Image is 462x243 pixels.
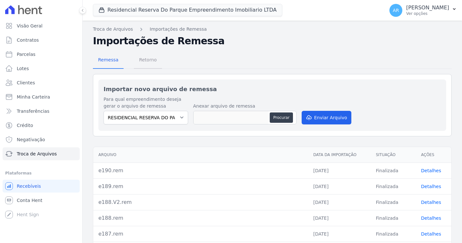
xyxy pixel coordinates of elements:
[5,169,77,177] div: Plataformas
[93,35,452,47] h2: Importações de Remessa
[416,147,451,163] th: Ações
[308,178,371,194] td: [DATE]
[135,53,161,66] span: Retorno
[17,122,33,129] span: Crédito
[270,112,293,123] button: Procurar
[3,105,80,118] a: Transferências
[93,52,162,69] nav: Tab selector
[421,216,441,221] a: Detalhes
[17,151,57,157] span: Troca de Arquivos
[421,184,441,189] a: Detalhes
[421,200,441,205] a: Detalhes
[3,90,80,103] a: Minha Carteira
[308,194,371,210] td: [DATE]
[93,26,452,33] nav: Breadcrumb
[302,111,351,124] button: Enviar Arquivo
[134,52,162,69] a: Retorno
[393,8,399,13] span: AR
[3,34,80,47] a: Contratos
[308,226,371,242] td: [DATE]
[98,198,303,206] div: e188.V2.rem
[17,79,35,86] span: Clientes
[3,62,80,75] a: Lotes
[3,48,80,61] a: Parcelas
[17,136,45,143] span: Negativação
[371,194,416,210] td: Finalizada
[3,19,80,32] a: Visão Geral
[421,231,441,237] a: Detalhes
[17,108,49,114] span: Transferências
[384,1,462,19] button: AR [PERSON_NAME] Ver opções
[308,210,371,226] td: [DATE]
[3,180,80,193] a: Recebíveis
[421,168,441,173] a: Detalhes
[406,11,449,16] p: Ver opções
[3,119,80,132] a: Crédito
[3,76,80,89] a: Clientes
[3,147,80,160] a: Troca de Arquivos
[406,5,449,11] p: [PERSON_NAME]
[193,103,296,110] label: Anexar arquivo de remessa
[98,183,303,190] div: e189.rem
[371,147,416,163] th: Situação
[150,26,207,33] a: Importações de Remessa
[98,230,303,238] div: e187.rem
[104,85,441,93] h2: Importar novo arquivo de remessa
[98,167,303,174] div: e190.rem
[17,65,29,72] span: Lotes
[104,96,188,110] label: Para qual empreendimento deseja gerar o arquivo de remessa
[93,52,124,69] a: Remessa
[17,23,43,29] span: Visão Geral
[93,147,308,163] th: Arquivo
[17,37,39,43] span: Contratos
[17,183,41,189] span: Recebíveis
[371,226,416,242] td: Finalizada
[3,194,80,207] a: Conta Hent
[371,178,416,194] td: Finalizada
[17,94,50,100] span: Minha Carteira
[17,197,42,204] span: Conta Hent
[3,133,80,146] a: Negativação
[371,210,416,226] td: Finalizada
[308,163,371,178] td: [DATE]
[94,53,122,66] span: Remessa
[308,147,371,163] th: Data da Importação
[17,51,35,58] span: Parcelas
[371,163,416,178] td: Finalizada
[93,26,133,33] a: Troca de Arquivos
[98,214,303,222] div: e188.rem
[93,4,282,16] button: Residencial Reserva Do Parque Empreendimento Imobiliario LTDA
